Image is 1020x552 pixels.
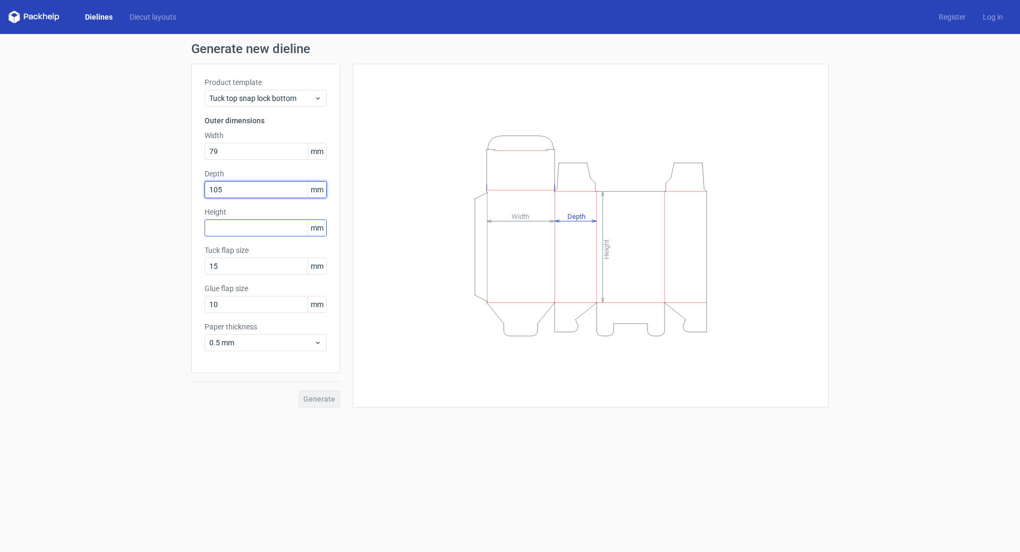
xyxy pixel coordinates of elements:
tspan: Depth [567,212,585,220]
span: Tuck top snap lock bottom [209,93,314,104]
a: Diecut layouts [121,12,185,22]
label: Product template [205,77,327,88]
label: Width [205,130,327,141]
a: Log in [974,12,1011,22]
label: Height [205,207,327,217]
span: 0.5 mm [209,337,314,348]
tspan: Width [512,212,529,220]
label: Paper thickness [205,321,327,332]
label: Tuck flap size [205,245,327,256]
span: mm [308,220,326,236]
h3: Outer dimensions [205,115,327,126]
span: mm [308,143,326,159]
h1: Generate new dieline [191,43,829,55]
span: mm [308,182,326,198]
a: Dielines [76,12,121,22]
span: mm [308,296,326,312]
span: mm [308,258,326,274]
a: Register [930,12,974,22]
tspan: Height [602,239,610,259]
label: Glue flap size [205,283,327,294]
label: Depth [205,168,327,179]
